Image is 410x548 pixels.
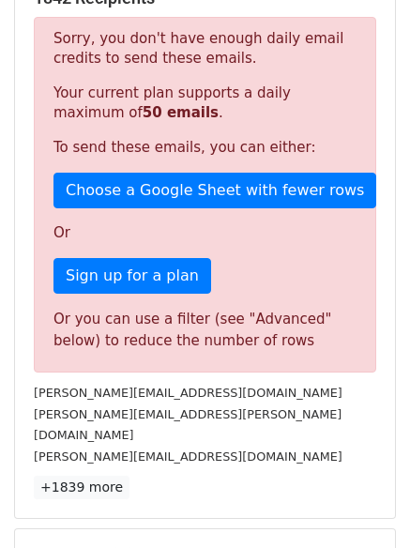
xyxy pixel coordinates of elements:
[53,258,211,294] a: Sign up for a plan
[53,223,357,243] p: Or
[34,449,342,464] small: [PERSON_NAME][EMAIL_ADDRESS][DOMAIN_NAME]
[53,29,357,68] p: Sorry, you don't have enough daily email credits to send these emails.
[53,84,357,123] p: Your current plan supports a daily maximum of .
[316,458,410,548] iframe: Chat Widget
[143,104,219,121] strong: 50 emails
[34,476,129,499] a: +1839 more
[53,309,357,351] div: Or you can use a filter (see "Advanced" below) to reduce the number of rows
[34,407,342,443] small: [PERSON_NAME][EMAIL_ADDRESS][PERSON_NAME][DOMAIN_NAME]
[34,386,342,400] small: [PERSON_NAME][EMAIL_ADDRESS][DOMAIN_NAME]
[53,138,357,158] p: To send these emails, you can either:
[53,173,376,208] a: Choose a Google Sheet with fewer rows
